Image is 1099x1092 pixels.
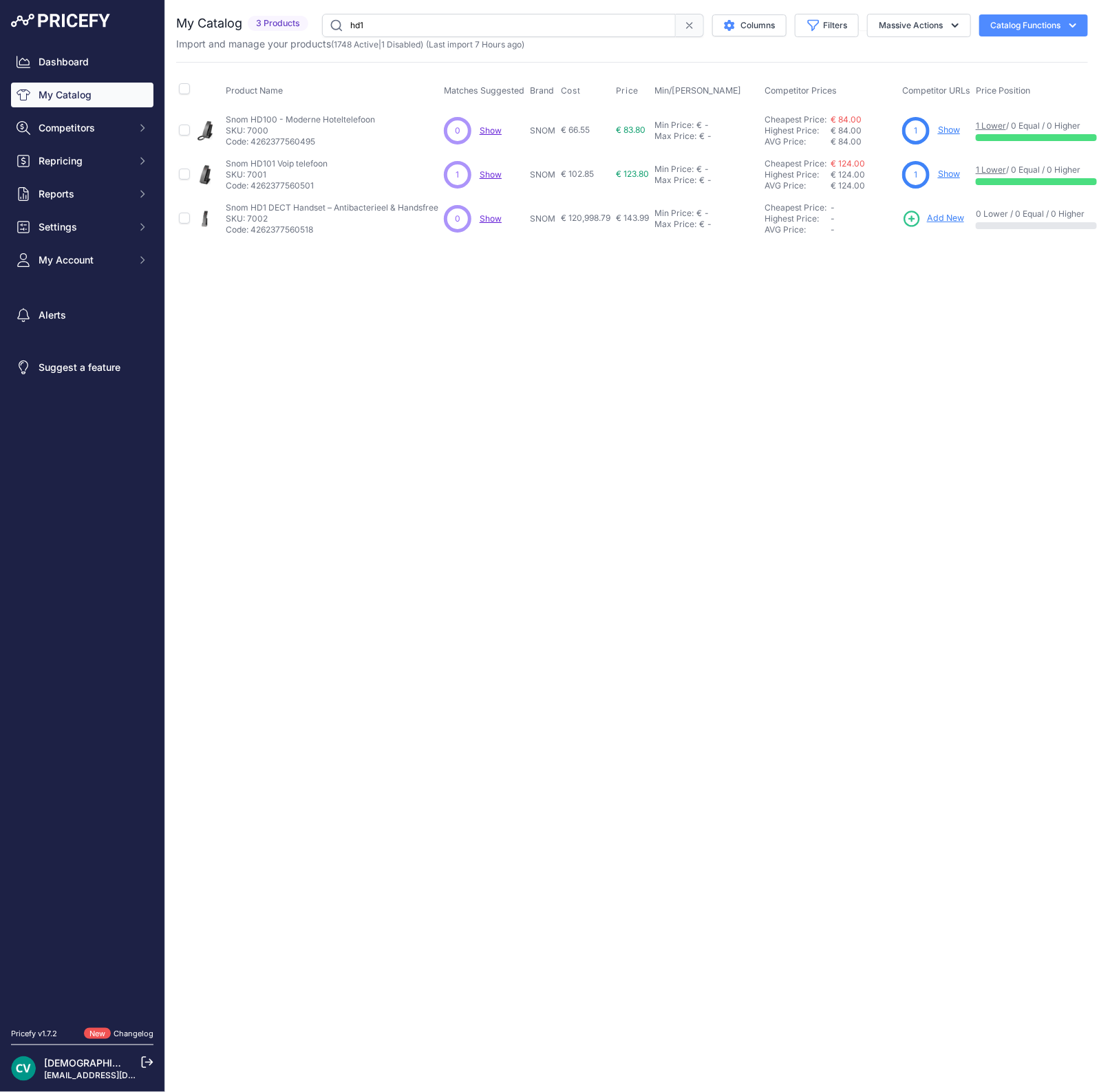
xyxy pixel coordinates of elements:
[616,213,649,223] span: € 143.99
[702,164,709,175] div: -
[226,169,328,180] p: SKU: 7001
[226,158,328,169] p: Snom HD101 Voip telefoon
[84,1028,111,1040] span: New
[11,248,153,272] button: My Account
[831,202,835,213] span: -
[831,180,897,191] div: € 124.00
[176,14,242,33] h2: My Catalog
[902,209,964,228] a: Add New
[831,224,835,235] span: -
[444,85,524,96] span: Matches Suggested
[699,131,705,142] div: €
[480,213,502,224] a: Show
[976,164,1097,175] p: / 0 Equal / 0 Higher
[712,14,787,36] button: Columns
[226,180,328,191] p: Code: 4262377560501
[765,136,831,147] div: AVG Price:
[927,212,964,225] span: Add New
[616,169,649,179] span: € 123.80
[530,213,555,224] p: SNOM
[705,175,712,186] div: -
[226,136,375,147] p: Code: 4262377560495
[765,213,831,224] div: Highest Price:
[654,208,694,219] div: Min Price:
[831,125,862,136] span: € 84.00
[976,85,1030,96] span: Price Position
[976,120,1006,131] a: 1 Lower
[44,1057,374,1069] a: [DEMOGRAPHIC_DATA][PERSON_NAME] der ree [DEMOGRAPHIC_DATA]
[831,158,865,169] a: € 124.00
[616,85,639,96] span: Price
[561,125,590,135] span: € 66.55
[226,213,438,224] p: SKU: 7002
[226,125,375,136] p: SKU: 7000
[248,16,308,32] span: 3 Products
[480,125,502,136] a: Show
[11,182,153,206] button: Reports
[696,120,702,131] div: €
[976,208,1097,220] p: 0 Lower / 0 Equal / 0 Higher
[11,83,153,107] a: My Catalog
[334,39,378,50] a: 1748 Active
[976,120,1097,131] p: / 0 Equal / 0 Higher
[765,125,831,136] div: Highest Price:
[561,169,594,179] span: € 102.85
[765,85,837,96] span: Competitor Prices
[705,219,712,230] div: -
[530,169,555,180] p: SNOM
[322,14,676,37] input: Search
[696,164,702,175] div: €
[44,1070,188,1080] a: [EMAIL_ADDRESS][DOMAIN_NAME]
[654,131,696,142] div: Max Price:
[11,149,153,173] button: Repricing
[765,224,831,235] div: AVG Price:
[561,213,610,223] span: € 120,998.79
[915,125,918,137] span: 1
[11,116,153,140] button: Competitors
[765,114,826,125] a: Cheapest Price:
[654,219,696,230] div: Max Price:
[561,85,583,96] button: Cost
[705,131,712,142] div: -
[979,14,1088,36] button: Catalog Functions
[11,50,153,1011] nav: Sidebar
[456,169,460,181] span: 1
[381,39,420,50] a: 1 Disabled
[867,14,971,37] button: Massive Actions
[455,213,460,225] span: 0
[831,136,897,147] div: € 84.00
[226,114,375,125] p: Snom HD100 - Moderne Hoteltelefoon
[114,1029,153,1038] a: Changelog
[39,220,129,234] span: Settings
[831,169,865,180] span: € 124.00
[39,154,129,168] span: Repricing
[654,85,741,96] span: Min/[PERSON_NAME]
[11,1028,57,1040] div: Pricefy v1.7.2
[699,219,705,230] div: €
[226,224,438,235] p: Code: 4262377560518
[39,121,129,135] span: Competitors
[480,169,502,180] a: Show
[654,120,694,131] div: Min Price:
[616,125,645,135] span: € 83.80
[530,125,555,136] p: SNOM
[702,120,709,131] div: -
[455,125,460,137] span: 0
[795,14,859,37] button: Filters
[11,303,153,328] a: Alerts
[696,208,702,219] div: €
[915,169,918,181] span: 1
[765,169,831,180] div: Highest Price:
[561,85,580,96] span: Cost
[765,158,826,169] a: Cheapest Price:
[616,85,641,96] button: Price
[530,85,554,96] span: Brand
[902,85,970,96] span: Competitor URLs
[11,215,153,239] button: Settings
[11,14,110,28] img: Pricefy Logo
[39,187,129,201] span: Reports
[226,202,438,213] p: Snom HD1 DECT Handset – Antibacterieel & Handsfree
[831,213,835,224] span: -
[938,169,960,179] a: Show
